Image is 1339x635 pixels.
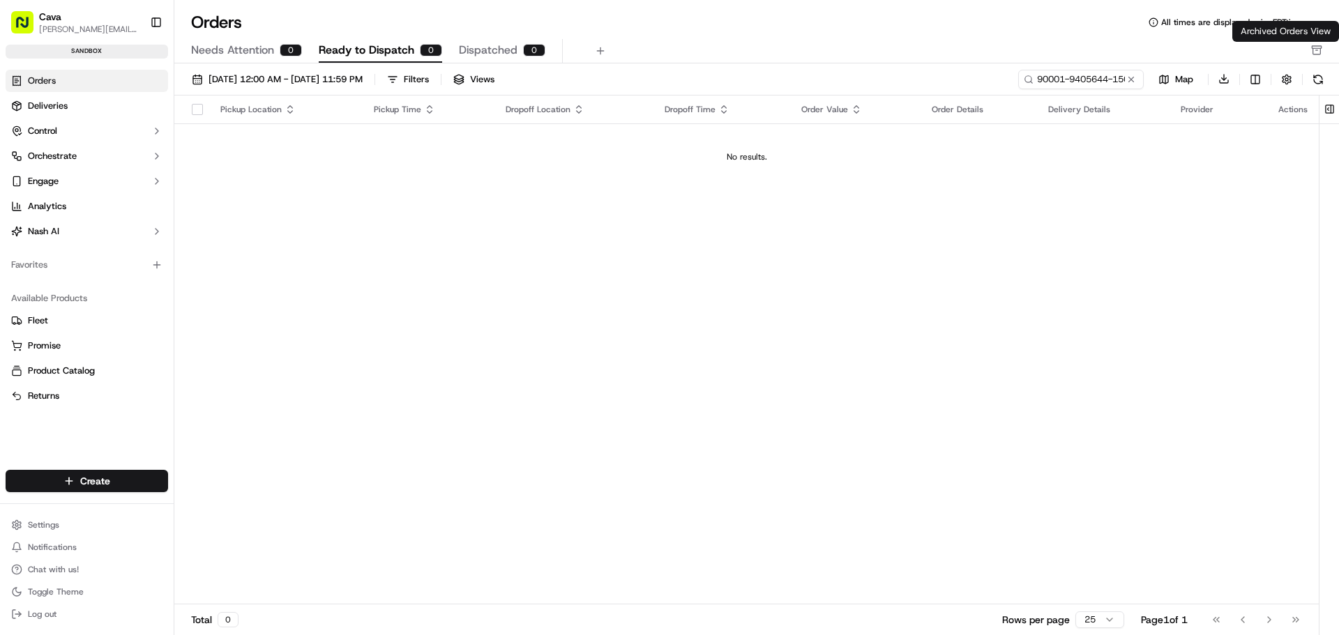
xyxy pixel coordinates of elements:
[1018,70,1144,89] input: Type to search
[6,170,168,192] button: Engage
[11,390,162,402] a: Returns
[139,236,169,247] span: Pylon
[28,542,77,553] span: Notifications
[209,73,363,86] span: [DATE] 12:00 AM - [DATE] 11:59 PM
[28,390,59,402] span: Returns
[6,70,168,92] a: Orders
[11,339,162,352] a: Promise
[28,564,79,575] span: Chat with us!
[28,225,59,238] span: Nash AI
[28,365,95,377] span: Product Catalog
[132,202,224,216] span: API Documentation
[14,56,254,78] p: Welcome 👋
[1002,613,1070,627] p: Rows per page
[1141,613,1188,627] div: Page 1 of 1
[506,104,642,115] div: Dropoff Location
[6,560,168,579] button: Chat with us!
[220,104,351,115] div: Pickup Location
[28,200,66,213] span: Analytics
[36,90,251,105] input: Got a question? Start typing here...
[6,6,144,39] button: Cava[PERSON_NAME][EMAIL_ADDRESS][PERSON_NAME][DOMAIN_NAME]
[447,70,501,89] button: Views
[191,11,242,33] h1: Orders
[6,287,168,309] div: Available Products
[218,612,239,627] div: 0
[28,339,61,352] span: Promise
[6,470,168,492] button: Create
[186,70,369,89] button: [DATE] 12:00 AM - [DATE] 11:59 PM
[6,385,168,407] button: Returns
[1278,104,1308,115] div: Actions
[6,309,168,332] button: Fleet
[6,360,168,382] button: Product Catalog
[6,515,168,535] button: Settings
[191,42,274,59] span: Needs Attention
[191,612,239,627] div: Total
[28,125,57,137] span: Control
[1149,71,1202,88] button: Map
[118,204,129,215] div: 💻
[39,10,61,24] button: Cava
[6,335,168,357] button: Promise
[280,44,302,56] div: 0
[11,365,162,377] a: Product Catalog
[6,604,168,624] button: Log out
[1048,104,1158,115] div: Delivery Details
[39,24,139,35] button: [PERSON_NAME][EMAIL_ADDRESS][PERSON_NAME][DOMAIN_NAME]
[180,151,1313,162] div: No results.
[374,104,483,115] div: Pickup Time
[1181,104,1256,115] div: Provider
[237,137,254,154] button: Start new chat
[6,537,168,557] button: Notifications
[28,75,56,87] span: Orders
[932,104,1026,115] div: Order Details
[523,44,545,56] div: 0
[801,104,909,115] div: Order Value
[98,236,169,247] a: Powered byPylon
[6,95,168,117] a: Deliveries
[6,582,168,602] button: Toggle Theme
[8,197,112,222] a: 📗Knowledge Base
[80,474,110,488] span: Create
[47,147,176,158] div: We're available if you need us!
[1241,25,1331,38] p: Archived Orders View
[11,314,162,327] a: Fleet
[14,133,39,158] img: 1736555255976-a54dd68f-1ca7-489b-9aae-adbdc363a1c4
[6,254,168,276] div: Favorites
[470,73,494,86] span: Views
[112,197,229,222] a: 💻API Documentation
[28,519,59,530] span: Settings
[6,195,168,217] a: Analytics
[1308,70,1328,89] button: Refresh
[1175,73,1193,86] span: Map
[1161,17,1322,28] span: All times are displayed using EDT timezone
[28,609,56,620] span: Log out
[665,104,779,115] div: Dropoff Time
[6,120,168,142] button: Control
[6,45,168,59] div: sandbox
[6,145,168,167] button: Orchestrate
[6,220,168,243] button: Nash AI
[319,42,414,59] span: Ready to Dispatch
[28,314,48,327] span: Fleet
[28,100,68,112] span: Deliveries
[14,14,42,42] img: Nash
[28,586,84,597] span: Toggle Theme
[47,133,229,147] div: Start new chat
[381,70,435,89] button: Filters
[420,44,442,56] div: 0
[28,150,77,162] span: Orchestrate
[28,175,59,188] span: Engage
[14,204,25,215] div: 📗
[404,73,429,86] div: Filters
[28,202,107,216] span: Knowledge Base
[459,42,517,59] span: Dispatched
